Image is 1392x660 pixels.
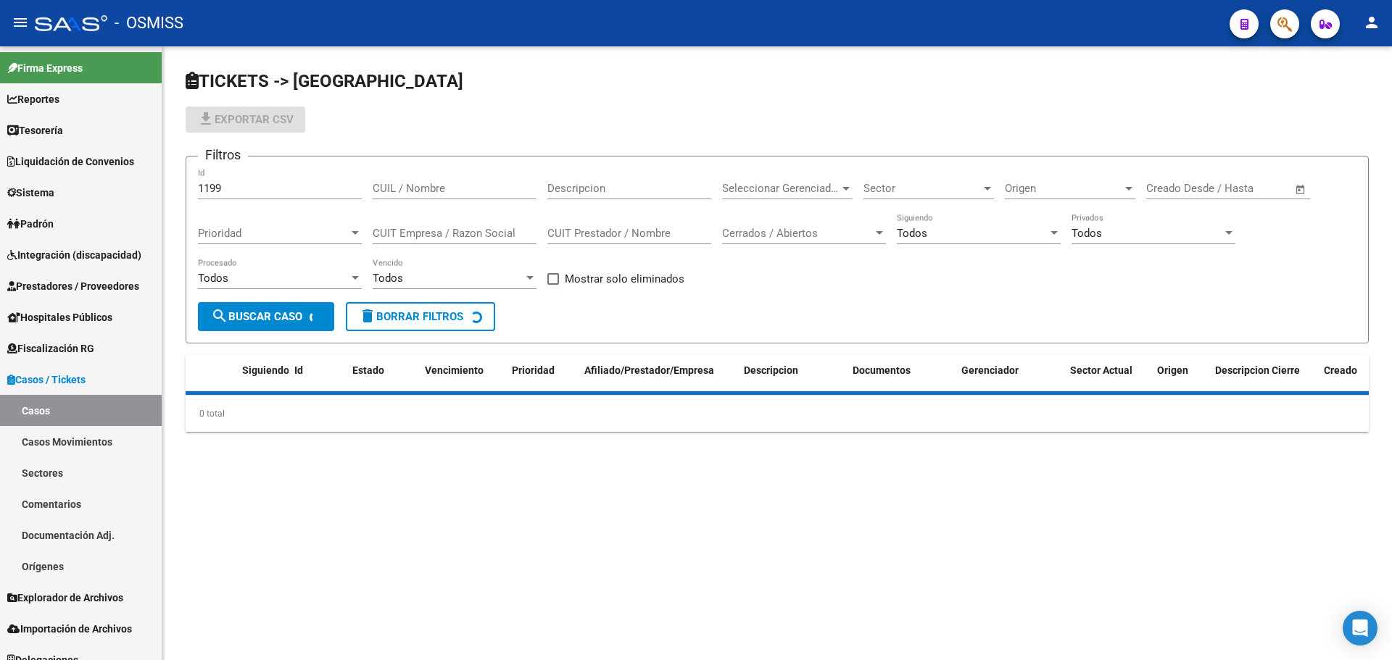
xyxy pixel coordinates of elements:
[1363,14,1380,31] mat-icon: person
[7,185,54,201] span: Sistema
[236,355,289,403] datatable-header-cell: Siguiendo
[847,355,956,403] datatable-header-cell: Documentos
[347,355,419,403] datatable-header-cell: Estado
[722,182,840,195] span: Seleccionar Gerenciador
[186,71,463,91] span: TICKETS -> [GEOGRAPHIC_DATA]
[115,7,183,39] span: - OSMISS
[1064,355,1151,403] datatable-header-cell: Sector Actual
[197,110,215,128] mat-icon: file_download
[346,302,495,331] button: Borrar Filtros
[506,355,579,403] datatable-header-cell: Prioridad
[211,310,302,323] span: Buscar Caso
[512,364,555,376] span: Prioridad
[7,91,59,107] span: Reportes
[198,145,248,165] h3: Filtros
[744,364,798,376] span: Descripcion
[7,122,63,138] span: Tesorería
[897,227,927,240] span: Todos
[1343,611,1377,646] div: Open Intercom Messenger
[1157,364,1188,376] span: Origen
[1206,182,1277,195] input: End date
[7,154,134,170] span: Liquidación de Convenios
[425,364,484,376] span: Vencimiento
[359,310,463,323] span: Borrar Filtros
[7,216,54,232] span: Padrón
[1151,355,1209,403] datatable-header-cell: Origen
[722,227,873,240] span: Cerrados / Abiertos
[7,278,139,294] span: Prestadores / Proveedores
[7,247,141,263] span: Integración (discapacidad)
[7,372,86,388] span: Casos / Tickets
[738,355,847,403] datatable-header-cell: Descripcion
[373,272,403,285] span: Todos
[7,621,132,637] span: Importación de Archivos
[242,364,289,376] span: Siguiendo
[186,106,305,133] button: Exportar CSV
[7,341,94,356] span: Fiscalización RG
[1293,181,1309,198] button: Open calendar
[956,355,1064,403] datatable-header-cell: Gerenciador
[1072,227,1102,240] span: Todos
[1324,364,1357,376] span: Creado
[294,364,303,376] span: Id
[7,590,123,606] span: Explorador de Archivos
[7,309,112,325] span: Hospitales Públicos
[961,364,1019,376] span: Gerenciador
[579,355,738,403] datatable-header-cell: Afiliado/Prestador/Empresa
[197,113,294,126] span: Exportar CSV
[1209,355,1318,403] datatable-header-cell: Descripcion Cierre
[1215,364,1300,376] span: Descripcion Cierre
[198,227,349,240] span: Prioridad
[186,396,1369,432] div: 0 total
[1005,182,1122,195] span: Origen
[211,307,228,325] mat-icon: search
[289,355,347,403] datatable-header-cell: Id
[584,364,714,376] span: Afiliado/Prestador/Empresa
[7,60,83,76] span: Firma Express
[359,307,376,325] mat-icon: delete
[419,355,506,403] datatable-header-cell: Vencimiento
[863,182,981,195] span: Sector
[853,364,911,376] span: Documentos
[1146,182,1193,195] input: Start date
[198,272,228,285] span: Todos
[1070,364,1132,376] span: Sector Actual
[198,302,334,331] button: Buscar Caso
[565,270,684,288] span: Mostrar solo eliminados
[12,14,29,31] mat-icon: menu
[352,364,384,376] span: Estado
